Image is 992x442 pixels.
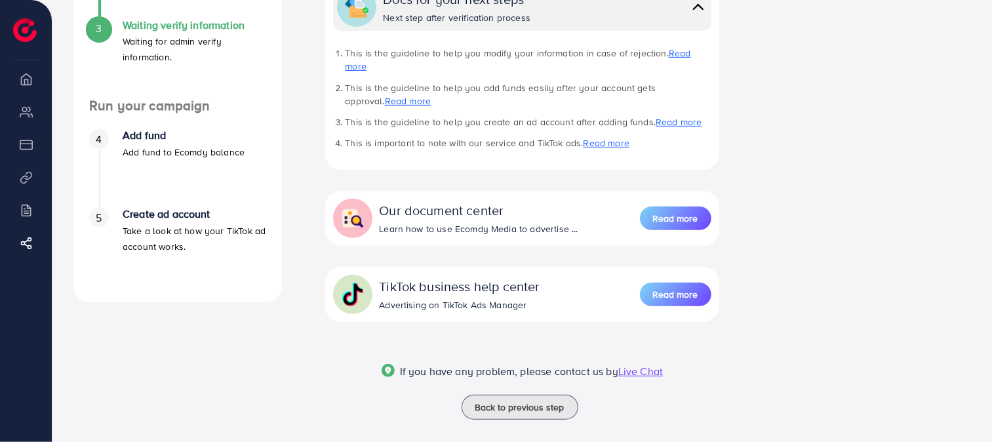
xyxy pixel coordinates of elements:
span: 3 [96,21,102,36]
a: Read more [345,47,690,73]
button: Read more [640,207,711,230]
li: This is the guideline to help you create an ad account after adding funds. [345,115,711,129]
img: logo [13,18,37,42]
a: Read more [584,136,629,150]
span: Back to previous step [475,401,565,414]
button: Read more [640,283,711,306]
a: Read more [640,205,711,231]
li: Add fund [73,129,282,208]
a: Read more [656,115,702,129]
iframe: Chat [936,383,982,432]
p: Take a look at how your TikTok ad account works. [123,223,266,254]
div: Our document center [379,201,578,220]
span: 4 [96,132,102,147]
div: Learn how to use Ecomdy Media to advertise ... [379,222,578,235]
span: Live Chat [618,364,663,378]
h4: Add fund [123,129,245,142]
span: Read more [653,288,698,301]
li: This is the guideline to help you add funds easily after your account gets approval. [345,81,711,108]
img: collapse [341,207,365,230]
h4: Run your campaign [73,98,282,114]
li: This is the guideline to help you modify your information in case of rejection. [345,47,711,73]
div: Advertising on TikTok Ads Manager [379,298,540,311]
a: Read more [385,94,431,108]
span: Read more [653,212,698,225]
p: Add fund to Ecomdy balance [123,144,245,160]
h4: Waiting verify information [123,19,266,31]
li: This is important to note with our service and TikTok ads. [345,136,711,150]
a: Read more [640,281,711,308]
div: Next step after verification process [383,11,530,24]
button: Back to previous step [462,395,578,420]
img: collapse [341,283,365,306]
li: Create ad account [73,208,282,287]
p: Waiting for admin verify information. [123,33,266,65]
span: If you have any problem, please contact us by [400,364,618,378]
h4: Create ad account [123,208,266,220]
span: 5 [96,211,102,226]
li: Waiting verify information [73,19,282,98]
div: TikTok business help center [379,277,540,296]
img: Popup guide [382,364,395,377]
